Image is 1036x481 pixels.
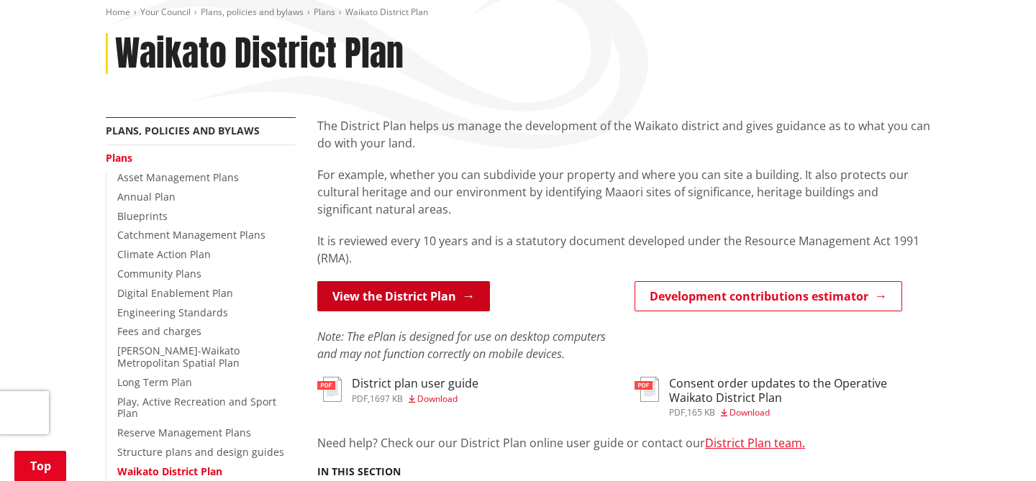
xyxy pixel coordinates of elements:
a: Engineering Standards [117,306,228,319]
a: Your Council [140,6,191,18]
a: Reserve Management Plans [117,426,251,439]
a: View the District Plan [317,281,490,311]
a: Climate Action Plan [117,247,211,261]
a: Annual Plan [117,190,176,203]
a: Plans [314,6,335,18]
h5: In this section [317,466,401,478]
p: Need help? Check our our District Plan online user guide or contact our [317,434,930,452]
a: Waikato District Plan [117,464,222,478]
a: Plans, policies and bylaws [201,6,304,18]
p: The District Plan helps us manage the development of the Waikato district and gives guidance as t... [317,117,930,152]
a: Catchment Management Plans [117,228,265,242]
span: 165 KB [687,406,715,418]
h1: Waikato District Plan [115,33,404,75]
a: Top [14,451,66,481]
a: Consent order updates to the Operative Waikato District Plan pdf,165 KB Download [635,377,930,416]
a: District plan user guide pdf,1697 KB Download [317,377,478,403]
p: For example, whether you can subdivide your property and where you can site a building. It also p... [317,166,930,218]
em: Note: The ePlan is designed for use on desktop computers and may not function correctly on mobile... [317,329,606,362]
a: Fees and charges [117,324,201,338]
iframe: Messenger Launcher [970,421,1022,472]
a: Blueprints [117,209,168,223]
a: Long Term Plan [117,375,192,389]
a: Play, Active Recreation and Sport Plan [117,395,276,421]
a: Asset Management Plans [117,170,239,184]
h3: District plan user guide [352,377,478,390]
h3: Consent order updates to the Operative Waikato District Plan [669,377,930,404]
p: It is reviewed every 10 years and is a statutory document developed under the Resource Management... [317,232,930,267]
img: document-pdf.svg [317,377,342,402]
a: Structure plans and design guides [117,445,284,459]
a: Home [106,6,130,18]
a: Community Plans [117,267,201,280]
span: pdf [352,393,368,405]
div: , [352,395,478,403]
a: Plans, policies and bylaws [106,124,260,137]
nav: breadcrumb [106,6,930,19]
span: Download [417,393,458,405]
a: [PERSON_NAME]-Waikato Metropolitan Spatial Plan [117,344,240,370]
span: Waikato District Plan [345,6,428,18]
span: 1697 KB [370,393,403,405]
a: District Plan team. [705,435,805,451]
a: Digital Enablement Plan [117,286,233,300]
a: Plans [106,151,132,165]
a: Development contributions estimator [635,281,902,311]
img: document-pdf.svg [635,377,659,402]
div: , [669,408,930,417]
span: pdf [669,406,685,418]
span: Download [730,406,770,418]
